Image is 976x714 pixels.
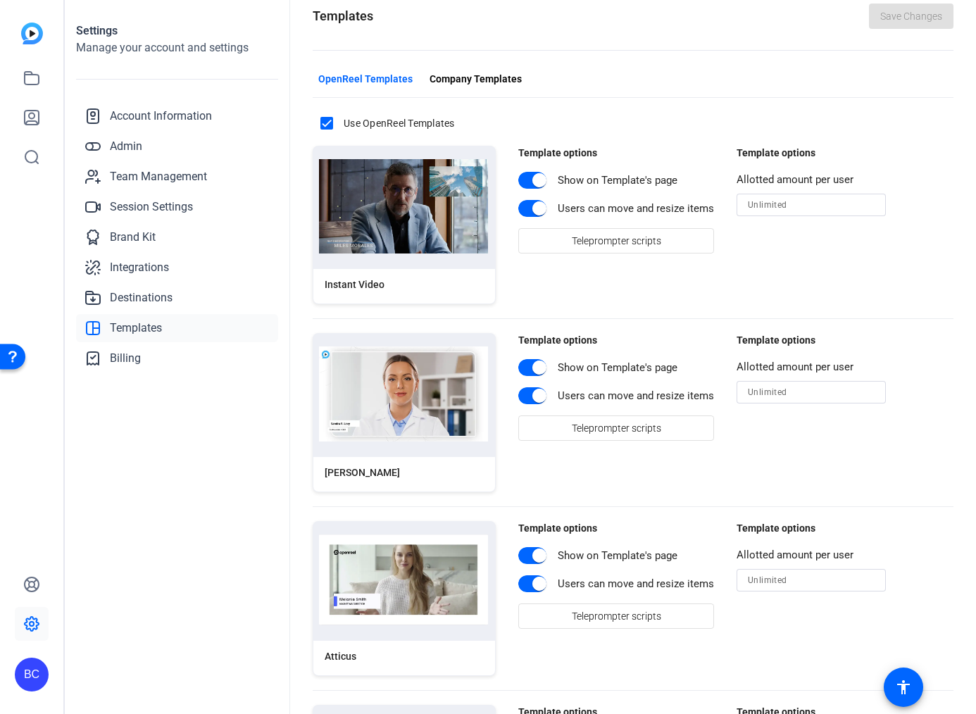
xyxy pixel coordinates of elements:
a: Session Settings [76,193,278,221]
h1: Templates [313,6,373,26]
span: Team Management [110,168,207,185]
div: Show on Template's page [558,173,677,189]
div: Template options [737,333,886,348]
img: Template image [319,159,488,253]
span: Teleprompter scripts [572,227,661,254]
div: Instant Video [325,277,384,292]
input: Unlimited [748,384,875,401]
input: Unlimited [748,572,875,589]
span: Account Information [110,108,212,125]
span: Company Templates [430,72,522,87]
a: Account Information [76,102,278,130]
h2: Manage your account and settings [76,39,278,56]
input: Unlimited [748,196,875,213]
a: Templates [76,314,278,342]
a: Destinations [76,284,278,312]
div: Atticus [325,649,356,664]
div: BC [15,658,49,691]
div: Show on Template's page [558,360,677,376]
label: Use OpenReel Templates [341,116,455,130]
a: Integrations [76,253,278,282]
span: Brand Kit [110,229,156,246]
a: Brand Kit [76,223,278,251]
button: OpenReel Templates [313,66,418,92]
a: Admin [76,132,278,161]
div: Template options [737,521,886,536]
div: Template options [518,521,714,536]
h1: Settings [76,23,278,39]
img: Template image [319,346,488,441]
div: Show on Template's page [558,548,677,564]
span: Teleprompter scripts [572,603,661,630]
span: Session Settings [110,199,193,215]
button: Teleprompter scripts [518,603,714,629]
div: Template options [518,146,714,161]
button: Company Templates [424,66,527,92]
span: Destinations [110,289,173,306]
span: Billing [110,350,141,367]
div: [PERSON_NAME] [325,465,400,480]
span: Teleprompter scripts [572,415,661,441]
a: Team Management [76,163,278,191]
img: blue-gradient.svg [21,23,43,44]
img: Template image [319,534,488,625]
div: Users can move and resize items [558,576,714,592]
div: Allotted amount per user [737,547,886,563]
div: Users can move and resize items [558,388,714,404]
span: Integrations [110,259,169,276]
span: Templates [110,320,162,337]
div: Allotted amount per user [737,172,886,188]
mat-icon: accessibility [895,679,912,696]
span: OpenReel Templates [318,72,413,87]
button: Teleprompter scripts [518,228,714,253]
div: Template options [518,333,714,348]
div: Allotted amount per user [737,359,886,375]
div: Users can move and resize items [558,201,714,217]
button: Teleprompter scripts [518,415,714,441]
a: Billing [76,344,278,372]
span: Admin [110,138,142,155]
div: Template options [737,146,886,161]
